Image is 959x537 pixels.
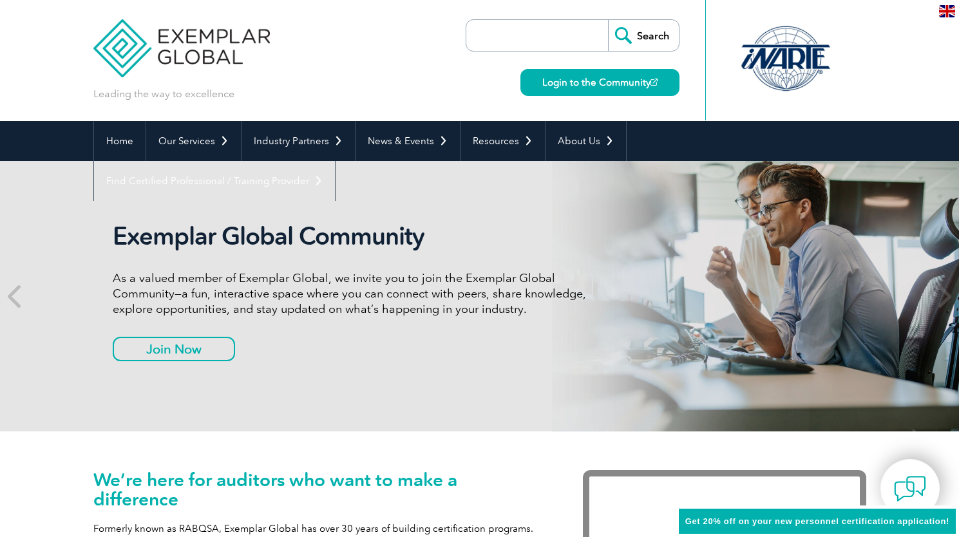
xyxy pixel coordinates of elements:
p: As a valued member of Exemplar Global, we invite you to join the Exemplar Global Community—a fun,... [113,270,596,317]
a: Industry Partners [242,121,355,161]
a: Home [94,121,146,161]
a: Find Certified Professional / Training Provider [94,161,335,201]
a: Login to the Community [520,69,679,96]
a: About Us [546,121,626,161]
h1: We’re here for auditors who want to make a difference [93,470,544,509]
a: Join Now [113,337,235,361]
input: Search [608,20,679,51]
a: News & Events [356,121,460,161]
span: Get 20% off on your new personnel certification application! [685,516,949,526]
a: Our Services [146,121,241,161]
img: contact-chat.png [894,473,926,505]
p: Leading the way to excellence [93,87,234,101]
img: open_square.png [650,79,658,86]
a: Resources [461,121,545,161]
img: en [939,5,955,17]
h2: Exemplar Global Community [113,221,596,251]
